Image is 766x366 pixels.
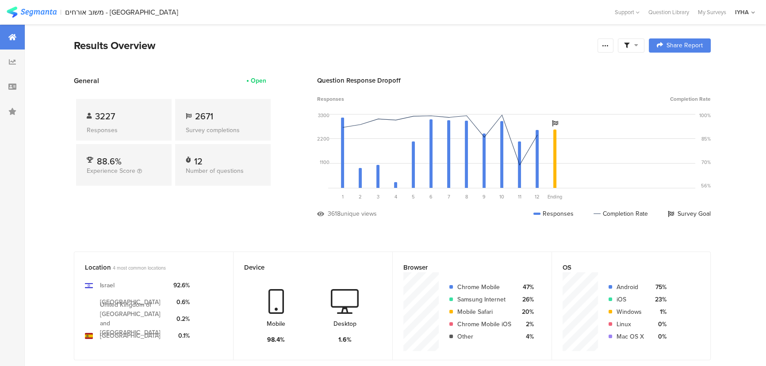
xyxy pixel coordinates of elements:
[465,193,468,200] span: 8
[651,332,666,341] div: 0%
[651,282,666,292] div: 75%
[668,209,711,218] div: Survey Goal
[328,209,341,218] div: 3618
[100,331,161,340] div: [GEOGRAPHIC_DATA]
[317,135,329,142] div: 2200
[735,8,749,16] div: IYHA
[533,209,574,218] div: Responses
[701,135,711,142] div: 85%
[87,126,161,135] div: Responses
[448,193,450,200] span: 7
[267,335,285,344] div: 98.4%
[342,193,344,200] span: 1
[100,300,166,337] div: United Kingdom of [GEOGRAPHIC_DATA] and [GEOGRAPHIC_DATA]
[186,166,244,175] span: Number of questions
[173,314,190,324] div: 0.2%
[97,155,122,168] span: 88.6%
[457,332,511,341] div: Other
[518,307,534,316] div: 20%
[546,193,564,200] div: Ending
[617,282,644,292] div: Android
[173,331,190,340] div: 0.1%
[457,307,511,316] div: Mobile Safari
[615,5,640,19] div: Support
[87,166,135,175] span: Experience Score
[341,209,377,218] div: unique views
[65,8,178,16] div: משוב אורחים - [GEOGRAPHIC_DATA]
[100,297,161,307] div: [GEOGRAPHIC_DATA]
[518,282,534,292] div: 47%
[317,95,344,103] span: Responses
[333,319,356,328] div: Desktop
[617,307,644,316] div: Windows
[483,193,486,200] span: 9
[173,297,190,307] div: 0.6%
[457,295,511,304] div: Samsung Internet
[594,209,648,218] div: Completion Rate
[100,281,115,290] div: Israel
[518,295,534,304] div: 26%
[552,120,558,126] i: Survey Goal
[563,263,685,272] div: OS
[457,320,511,329] div: Chrome Mobile iOS
[95,110,115,123] span: 3227
[518,193,521,200] span: 11
[173,281,190,290] div: 92.6%
[651,307,666,316] div: 1%
[186,126,260,135] div: Survey completions
[701,159,711,166] div: 70%
[195,110,213,123] span: 2671
[699,112,711,119] div: 100%
[666,42,703,49] span: Share Report
[499,193,504,200] span: 10
[267,319,285,328] div: Mobile
[359,193,362,200] span: 2
[394,193,397,200] span: 4
[403,263,526,272] div: Browser
[74,38,593,53] div: Results Overview
[318,112,329,119] div: 3300
[251,76,266,85] div: Open
[317,76,711,85] div: Question Response Dropoff
[412,193,415,200] span: 5
[651,320,666,329] div: 0%
[60,7,61,17] div: |
[535,193,540,200] span: 12
[194,155,203,164] div: 12
[617,295,644,304] div: iOS
[701,182,711,189] div: 56%
[518,320,534,329] div: 2%
[113,264,166,271] span: 4 most common locations
[7,7,57,18] img: segmanta logo
[338,335,352,344] div: 1.6%
[651,295,666,304] div: 23%
[429,193,433,200] span: 6
[617,332,644,341] div: Mac OS X
[320,159,329,166] div: 1100
[457,282,511,292] div: Chrome Mobile
[85,263,208,272] div: Location
[244,263,367,272] div: Device
[670,95,711,103] span: Completion Rate
[693,8,731,16] a: My Surveys
[644,8,693,16] a: Question Library
[377,193,379,200] span: 3
[74,76,99,86] span: General
[518,332,534,341] div: 4%
[617,320,644,329] div: Linux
